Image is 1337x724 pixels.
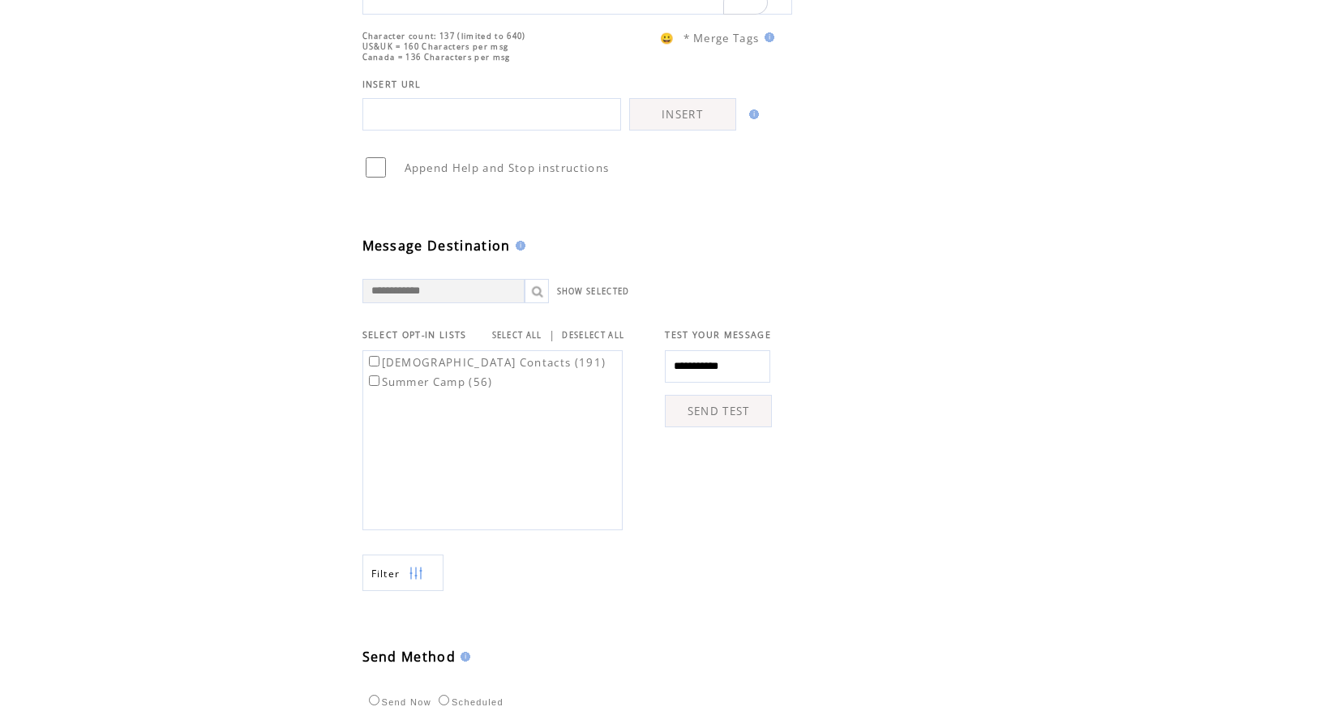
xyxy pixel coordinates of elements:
[629,98,736,131] a: INSERT
[665,329,771,341] span: TEST YOUR MESSAGE
[362,31,526,41] span: Character count: 137 (limited to 640)
[665,395,772,427] a: SEND TEST
[744,109,759,119] img: help.gif
[366,375,493,389] label: Summer Camp (56)
[557,286,630,297] a: SHOW SELECTED
[369,356,379,366] input: [DEMOGRAPHIC_DATA] Contacts (191)
[492,330,542,341] a: SELECT ALL
[362,555,444,591] a: Filter
[366,355,606,370] label: [DEMOGRAPHIC_DATA] Contacts (191)
[409,555,423,592] img: filters.png
[362,329,467,341] span: SELECT OPT-IN LISTS
[683,31,760,45] span: * Merge Tags
[435,697,504,707] label: Scheduled
[439,695,449,705] input: Scheduled
[362,41,509,52] span: US&UK = 160 Characters per msg
[511,241,525,251] img: help.gif
[405,161,610,175] span: Append Help and Stop instructions
[365,697,431,707] label: Send Now
[362,52,511,62] span: Canada = 136 Characters per msg
[371,567,401,580] span: Show filters
[369,695,379,705] input: Send Now
[456,652,470,662] img: help.gif
[760,32,774,42] img: help.gif
[362,79,422,90] span: INSERT URL
[660,31,675,45] span: 😀
[362,648,456,666] span: Send Method
[549,328,555,342] span: |
[562,330,624,341] a: DESELECT ALL
[369,375,379,386] input: Summer Camp (56)
[362,237,511,255] span: Message Destination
